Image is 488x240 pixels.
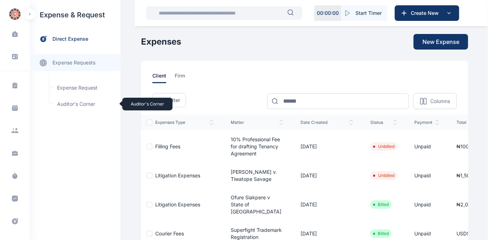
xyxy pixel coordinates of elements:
[155,143,180,149] a: Filling Fees
[175,72,193,83] a: firm
[414,120,439,125] span: payment
[155,172,200,178] a: Litigation Expenses
[341,5,387,21] button: Start Timer
[155,201,200,207] a: Litigation Expenses
[373,173,394,178] li: Unbilled
[430,98,450,105] p: Columns
[406,163,448,188] td: Unpaid
[373,202,389,207] li: Billed
[414,34,468,50] button: New Expense
[155,120,214,125] span: expenses type
[152,72,166,83] span: client
[292,188,362,221] td: [DATE]
[53,97,117,111] a: Auditor's CornerAuditor's Corner
[373,144,394,149] li: Unbilled
[422,38,459,46] span: New Expense
[152,72,175,83] a: client
[395,5,459,21] button: Create New
[406,130,448,163] td: Unpaid
[53,97,117,111] span: Auditor's Corner
[317,10,339,17] p: 00 : 00 : 00
[222,163,292,188] td: [PERSON_NAME] v. Tiwatope Savage
[152,93,186,107] button: Filter
[292,163,362,188] td: [DATE]
[30,48,120,71] div: expense requests
[30,54,120,71] a: expense requests
[231,120,284,125] span: matter
[456,143,488,149] span: ₦100,000.00
[222,130,292,163] td: 10% Professional Fee for drafting Tenancy Agreement
[373,231,389,236] li: Billed
[413,93,457,109] button: Columns
[292,130,362,163] td: [DATE]
[456,230,486,236] span: USD$190.00
[168,97,180,104] span: Filter
[141,36,181,47] h1: Expenses
[53,81,117,95] a: Expense Request
[52,35,88,43] span: direct expense
[222,188,292,221] td: Ofure Siakpere v State of [GEOGRAPHIC_DATA]
[408,10,445,17] span: Create New
[155,230,184,236] a: Courier Fees
[406,188,448,221] td: Unpaid
[175,72,185,83] span: firm
[370,120,397,125] span: status
[355,10,382,17] span: Start Timer
[301,120,353,125] span: date created
[30,30,120,48] a: direct expense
